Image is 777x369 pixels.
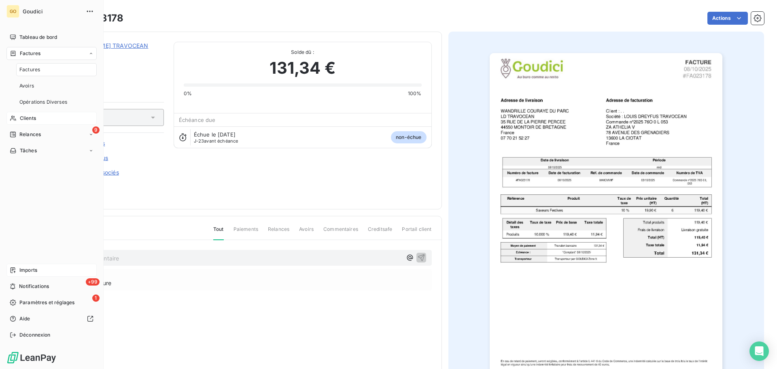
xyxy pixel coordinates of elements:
[179,117,216,123] span: Échéance due
[6,312,97,325] a: Aide
[184,49,422,56] span: Solde dû :
[194,131,236,138] span: Échue le [DATE]
[213,226,224,240] span: Tout
[20,147,37,154] span: Tâches
[19,66,40,73] span: Factures
[749,341,769,361] div: Open Intercom Messenger
[270,56,335,80] span: 131,34 €
[6,5,19,18] div: GO
[19,331,51,339] span: Déconnexion
[19,283,49,290] span: Notifications
[391,131,426,143] span: non-échue
[368,226,393,239] span: Creditsafe
[194,139,238,143] span: avant échéance
[19,131,41,138] span: Relances
[234,226,258,239] span: Paiements
[92,126,100,134] span: 9
[6,351,57,364] img: Logo LeanPay
[299,226,314,239] span: Avoirs
[402,226,431,239] span: Portail client
[19,98,67,106] span: Opérations Diverses
[194,138,204,144] span: J-23
[20,115,36,122] span: Clients
[323,226,358,239] span: Commentaires
[268,226,289,239] span: Relances
[19,267,37,274] span: Imports
[20,50,40,57] span: Factures
[19,315,30,322] span: Aide
[19,34,57,41] span: Tableau de bord
[64,42,148,49] a: [PERSON_NAME] TRAVOCEAN
[707,12,748,25] button: Actions
[19,299,74,306] span: Paramètres et réglages
[23,8,81,15] span: Goudici
[408,90,422,97] span: 100%
[92,294,100,302] span: 1
[19,82,34,90] span: Avoirs
[86,278,100,286] span: +99
[184,90,192,97] span: 0%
